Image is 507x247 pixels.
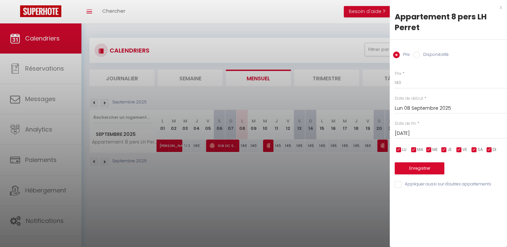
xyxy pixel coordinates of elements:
label: Date de fin [395,120,416,127]
label: Date de début [395,95,423,102]
button: Enregistrer [395,162,444,174]
span: SA [478,147,483,153]
span: VE [462,147,467,153]
span: JE [447,147,452,153]
button: Ouvrir le widget de chat LiveChat [5,3,25,23]
span: LU [402,147,406,153]
span: DI [493,147,496,153]
label: Prix [395,71,401,77]
label: Disponibilité [420,52,449,59]
div: Notification de nouveau message [19,1,27,9]
span: ME [432,147,438,153]
div: x [390,3,502,11]
label: Prix [400,52,410,59]
div: Appartement 8 pers LH Perret [395,11,502,33]
span: MA [417,147,423,153]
